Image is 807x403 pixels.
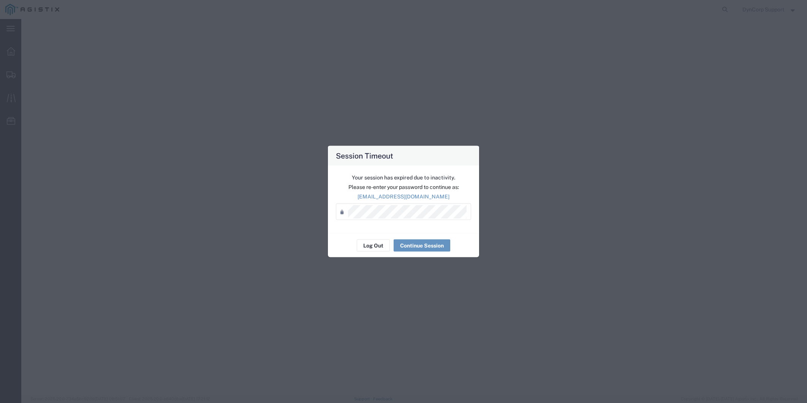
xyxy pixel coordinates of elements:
[336,193,471,201] p: [EMAIL_ADDRESS][DOMAIN_NAME]
[394,240,450,252] button: Continue Session
[357,240,390,252] button: Log Out
[336,150,393,161] h4: Session Timeout
[336,174,471,182] p: Your session has expired due to inactivity.
[336,183,471,191] p: Please re-enter your password to continue as:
